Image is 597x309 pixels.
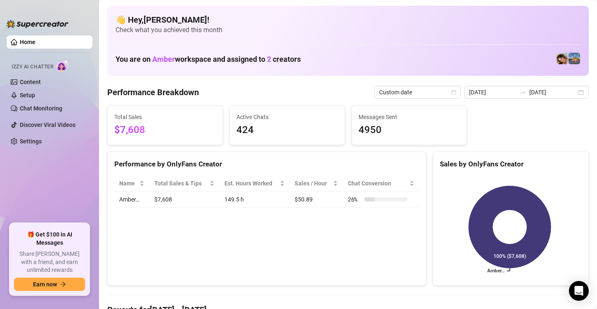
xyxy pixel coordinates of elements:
span: Custom date [379,86,456,98]
span: Earn now [33,281,57,288]
span: Izzy AI Chatter [12,63,53,71]
th: Total Sales & Tips [149,176,219,192]
button: Earn nowarrow-right [14,278,85,291]
input: End date [529,88,576,97]
input: Start date [469,88,516,97]
img: Amber [556,53,568,64]
h4: Performance Breakdown [107,87,199,98]
td: 149.5 h [219,192,290,208]
h1: You are on workspace and assigned to creators [116,55,301,64]
div: Performance by OnlyFans Creator [114,159,419,170]
span: arrow-right [60,281,66,287]
span: Total Sales & Tips [154,179,208,188]
span: Amber [152,55,175,63]
span: Name [119,179,138,188]
a: Discover Viral Videos [20,122,76,128]
span: Chat Conversion [348,179,408,188]
span: Share [PERSON_NAME] with a friend, and earn unlimited rewards [14,250,85,274]
img: logo-BBDzfeDw.svg [7,20,68,28]
span: $7,608 [114,122,216,138]
span: 424 [236,122,338,138]
span: to [519,89,526,96]
th: Name [114,176,149,192]
a: Home [20,39,35,45]
span: Check what you achieved this month [116,26,580,35]
span: 4950 [359,122,460,138]
h4: 👋 Hey, [PERSON_NAME] ! [116,14,580,26]
a: Chat Monitoring [20,105,62,112]
span: Active Chats [236,112,338,122]
a: Setup [20,92,35,98]
td: Amber… [114,192,149,208]
span: Total Sales [114,112,216,122]
span: calendar [451,90,456,95]
div: Open Intercom Messenger [569,281,589,301]
div: Est. Hours Worked [224,179,278,188]
span: 🎁 Get $100 in AI Messages [14,231,85,247]
td: $50.89 [290,192,343,208]
span: swap-right [519,89,526,96]
a: Settings [20,138,42,145]
th: Chat Conversion [343,176,419,192]
span: 2 [267,55,271,63]
span: Messages Sent [359,112,460,122]
a: Content [20,79,41,85]
text: Amber… [487,268,504,274]
span: Sales / Hour [295,179,331,188]
img: Amber [569,53,580,64]
td: $7,608 [149,192,219,208]
img: AI Chatter [57,60,69,72]
th: Sales / Hour [290,176,343,192]
span: 26 % [348,195,361,204]
div: Sales by OnlyFans Creator [440,159,582,170]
